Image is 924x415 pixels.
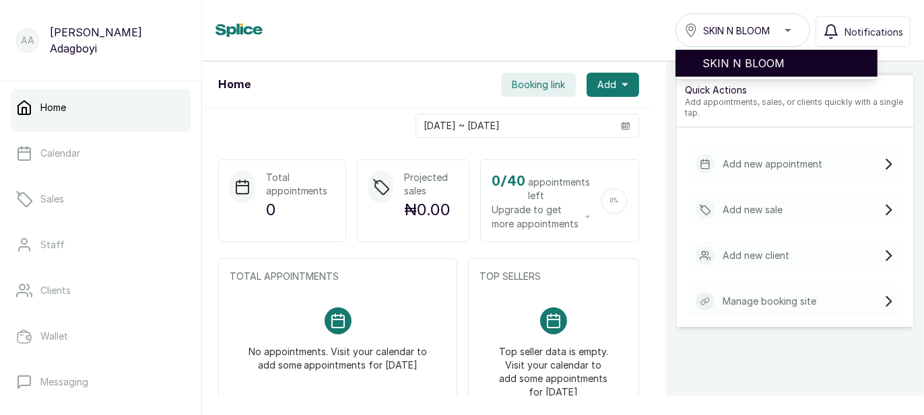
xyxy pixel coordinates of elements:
[40,330,68,343] p: Wallet
[685,97,905,118] p: Add appointments, sales, or clients quickly with a single tap.
[11,135,191,172] a: Calendar
[685,83,905,97] p: Quick Actions
[528,176,590,202] span: appointments left
[11,180,191,218] a: Sales
[597,78,616,91] span: Add
[480,270,628,283] p: TOP SELLERS
[11,363,191,401] a: Messaging
[723,157,822,171] p: Add new appointment
[11,89,191,126] a: Home
[218,77,251,93] h1: Home
[40,284,71,297] p: Clients
[492,202,590,231] span: Upgrade to get more appointments
[21,34,34,47] p: AA
[40,101,66,114] p: Home
[40,238,65,252] p: Staff
[11,317,191,355] a: Wallet
[266,171,335,198] p: Total appointments
[723,203,783,217] p: Add new sale
[703,24,770,38] span: SKIN N BLOOM
[512,78,565,91] span: Booking link
[416,114,613,137] input: Select date
[723,295,816,308] p: Manage booking site
[496,334,612,399] p: Top seller data is empty. Visit your calendar to add some appointments for [DATE]
[675,47,878,79] ul: SKIN N BLOOM
[40,375,88,389] p: Messaging
[11,226,191,264] a: Staff
[675,13,810,47] button: SKIN N BLOOM
[404,198,458,222] p: ₦0.00
[40,147,80,160] p: Calendar
[230,270,446,283] p: TOTAL APPOINTMENTS
[11,272,191,309] a: Clients
[702,55,867,71] span: SKIN N BLOOM
[501,73,576,97] button: Booking link
[266,198,335,222] p: 0
[816,16,911,47] button: Notifications
[40,192,64,206] p: Sales
[621,121,630,130] svg: calendar
[845,25,903,39] span: Notifications
[610,198,618,204] span: 0 %
[492,171,525,192] h2: 0 / 40
[50,24,185,56] p: [PERSON_NAME] Adagboyi
[246,334,430,372] p: No appointments. Visit your calendar to add some appointments for [DATE]
[587,73,639,97] button: Add
[723,249,789,262] p: Add new client
[404,171,458,198] p: Projected sales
